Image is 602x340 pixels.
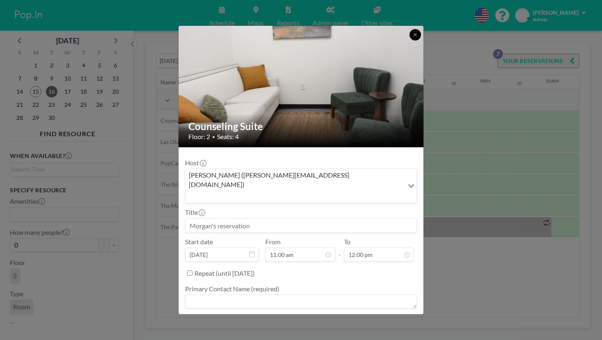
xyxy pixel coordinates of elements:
[185,159,206,167] label: Host
[217,133,239,141] span: Seats: 4
[185,238,213,246] label: Start date
[186,218,416,232] input: Morgan's reservation
[344,238,351,246] label: To
[188,120,414,133] h2: Counseling Suite
[188,133,210,141] span: Floor: 2
[212,134,215,140] span: •
[186,191,403,201] input: Search for option
[187,171,402,189] span: [PERSON_NAME] ([PERSON_NAME][EMAIL_ADDRESS][DOMAIN_NAME])
[179,18,424,155] img: 537.png
[185,285,279,293] label: Primary Contact Name (required)
[338,241,341,259] span: -
[185,208,204,216] label: Title
[195,269,255,277] label: Repeat (until [DATE])
[265,238,281,246] label: From
[186,169,416,203] div: Search for option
